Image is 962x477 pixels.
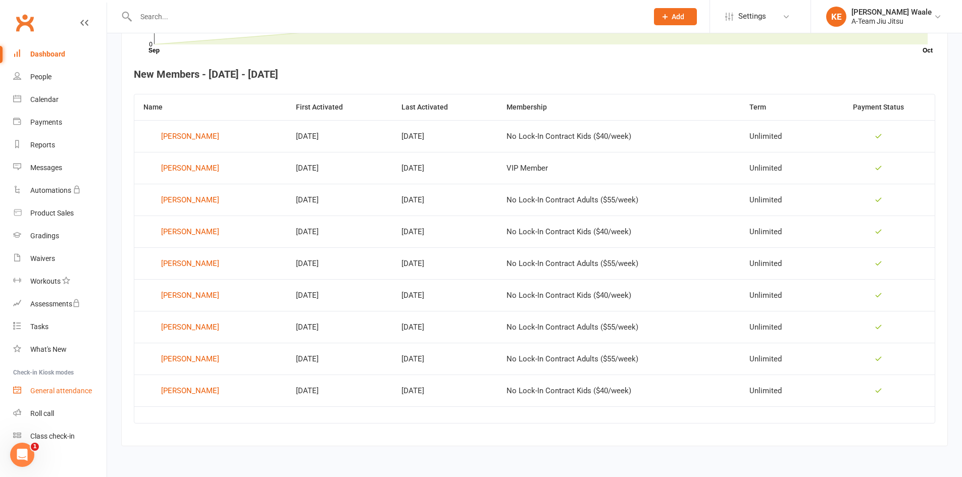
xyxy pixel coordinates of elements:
[497,247,741,279] td: No Lock-In Contract Adults ($55/week)
[740,311,822,343] td: Unlimited
[740,152,822,184] td: Unlimited
[143,351,278,366] a: [PERSON_NAME]
[13,402,107,425] a: Roll call
[287,311,392,343] td: [DATE]
[31,443,39,451] span: 1
[287,247,392,279] td: [DATE]
[392,279,497,311] td: [DATE]
[13,88,107,111] a: Calendar
[497,343,741,375] td: No Lock-In Contract Adults ($55/week)
[30,432,75,440] div: Class check-in
[287,120,392,152] td: [DATE]
[287,343,392,375] td: [DATE]
[30,186,71,194] div: Automations
[287,375,392,406] td: [DATE]
[13,111,107,134] a: Payments
[497,184,741,216] td: No Lock-In Contract Adults ($55/week)
[497,94,741,120] th: Membership
[30,50,65,58] div: Dashboard
[161,224,219,239] div: [PERSON_NAME]
[392,152,497,184] td: [DATE]
[13,338,107,361] a: What's New
[392,94,497,120] th: Last Activated
[143,320,278,335] a: [PERSON_NAME]
[13,315,107,338] a: Tasks
[392,311,497,343] td: [DATE]
[13,43,107,66] a: Dashboard
[161,129,219,144] div: [PERSON_NAME]
[13,425,107,448] a: Class kiosk mode
[161,161,219,176] div: [PERSON_NAME]
[672,13,684,21] span: Add
[287,216,392,247] td: [DATE]
[654,8,697,25] button: Add
[13,156,107,179] a: Messages
[10,443,34,467] iframe: Intercom live chat
[13,270,107,293] a: Workouts
[740,216,822,247] td: Unlimited
[497,152,741,184] td: VIP Member
[497,279,741,311] td: No Lock-In Contract Kids ($40/week)
[134,69,935,80] h4: New Members - [DATE] - [DATE]
[13,134,107,156] a: Reports
[30,277,61,285] div: Workouts
[392,120,497,152] td: [DATE]
[740,247,822,279] td: Unlimited
[143,129,278,144] a: [PERSON_NAME]
[30,73,52,81] div: People
[161,192,219,207] div: [PERSON_NAME]
[30,95,59,103] div: Calendar
[30,323,48,331] div: Tasks
[30,387,92,395] div: General attendance
[161,288,219,303] div: [PERSON_NAME]
[30,300,80,308] div: Assessments
[30,118,62,126] div: Payments
[30,164,62,172] div: Messages
[143,256,278,271] a: [PERSON_NAME]
[740,343,822,375] td: Unlimited
[13,66,107,88] a: People
[143,161,278,176] a: [PERSON_NAME]
[392,216,497,247] td: [DATE]
[287,152,392,184] td: [DATE]
[133,10,641,24] input: Search...
[143,224,278,239] a: [PERSON_NAME]
[30,209,74,217] div: Product Sales
[13,225,107,247] a: Gradings
[738,5,766,28] span: Settings
[143,192,278,207] a: [PERSON_NAME]
[30,141,55,149] div: Reports
[851,17,932,26] div: A-Team Jiu Jitsu
[497,311,741,343] td: No Lock-In Contract Adults ($55/week)
[161,320,219,335] div: [PERSON_NAME]
[287,279,392,311] td: [DATE]
[161,351,219,366] div: [PERSON_NAME]
[392,247,497,279] td: [DATE]
[161,383,219,398] div: [PERSON_NAME]
[143,288,278,303] a: [PERSON_NAME]
[851,8,932,17] div: [PERSON_NAME] Waale
[13,247,107,270] a: Waivers
[134,94,287,120] th: Name
[143,383,278,398] a: [PERSON_NAME]
[740,120,822,152] td: Unlimited
[13,202,107,225] a: Product Sales
[392,375,497,406] td: [DATE]
[161,256,219,271] div: [PERSON_NAME]
[13,293,107,315] a: Assessments
[823,94,935,120] th: Payment Status
[740,375,822,406] td: Unlimited
[497,216,741,247] td: No Lock-In Contract Kids ($40/week)
[30,409,54,417] div: Roll call
[13,380,107,402] a: General attendance kiosk mode
[497,375,741,406] td: No Lock-In Contract Kids ($40/week)
[287,94,392,120] th: First Activated
[12,10,37,35] a: Clubworx
[30,232,59,240] div: Gradings
[392,184,497,216] td: [DATE]
[826,7,846,27] div: KE
[740,184,822,216] td: Unlimited
[30,254,55,262] div: Waivers
[497,120,741,152] td: No Lock-In Contract Kids ($40/week)
[740,94,822,120] th: Term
